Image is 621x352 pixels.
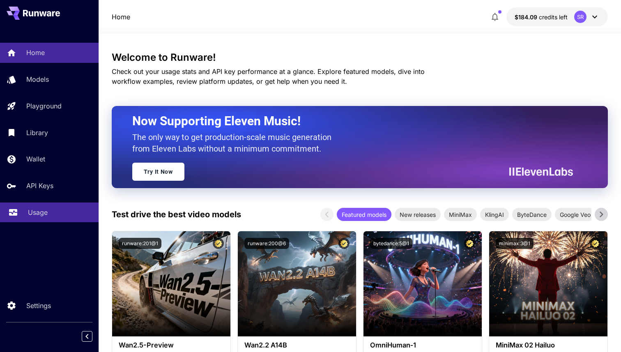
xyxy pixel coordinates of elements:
p: Home [26,48,45,58]
p: Playground [26,101,62,111]
button: bytedance:5@1 [370,238,412,249]
div: SR [574,11,586,23]
button: minimax:3@1 [496,238,534,249]
img: alt [238,231,356,336]
div: v 4.0.25 [23,13,40,20]
div: MiniMax [444,208,477,221]
nav: breadcrumb [112,12,130,22]
button: runware:200@6 [244,238,289,249]
span: ByteDance [512,210,552,219]
div: $184.09266 [515,13,568,21]
h3: Welcome to Runware! [112,52,608,63]
button: runware:201@1 [119,238,161,249]
h3: OmniHuman‑1 [370,341,475,349]
img: logo_orange.svg [13,13,20,20]
button: $184.09266SR [506,7,608,26]
span: KlingAI [480,210,509,219]
button: Certified Model – Vetted for best performance and includes a commercial license. [590,238,601,249]
div: Domain Overview [31,48,74,54]
img: alt [112,231,230,336]
p: Usage [28,207,48,217]
div: Domain: [URL] [21,21,58,28]
div: Featured models [337,208,391,221]
span: MiniMax [444,210,477,219]
div: KlingAI [480,208,509,221]
h2: Now Supporting Eleven Music! [132,113,567,129]
img: tab_domain_overview_orange.svg [22,48,29,54]
button: Certified Model – Vetted for best performance and includes a commercial license. [338,238,350,249]
a: Home [112,12,130,22]
div: Keywords by Traffic [91,48,138,54]
img: alt [363,231,482,336]
p: Models [26,74,49,84]
a: Try It Now [132,163,184,181]
div: Collapse sidebar [88,329,99,344]
img: alt [489,231,607,336]
span: $184.09 [515,14,539,21]
h3: MiniMax 02 Hailuo [496,341,601,349]
span: Featured models [337,210,391,219]
img: tab_keywords_by_traffic_grey.svg [82,48,88,54]
p: The only way to get production-scale music generation from Eleven Labs without a minimum commitment. [132,131,338,154]
p: Library [26,128,48,138]
span: credits left [539,14,568,21]
div: Google Veo [555,208,596,221]
button: Certified Model – Vetted for best performance and includes a commercial license. [464,238,475,249]
h3: Wan2.5-Preview [119,341,224,349]
button: Certified Model – Vetted for best performance and includes a commercial license. [213,238,224,249]
button: Collapse sidebar [82,331,92,342]
div: New releases [395,208,441,221]
span: New releases [395,210,441,219]
span: Check out your usage stats and API key performance at a glance. Explore featured models, dive int... [112,67,425,85]
span: Google Veo [555,210,596,219]
p: API Keys [26,181,53,191]
h3: Wan2.2 A14B [244,341,350,349]
p: Test drive the best video models [112,208,241,221]
p: Wallet [26,154,45,164]
div: ByteDance [512,208,552,221]
img: website_grey.svg [13,21,20,28]
p: Settings [26,301,51,311]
